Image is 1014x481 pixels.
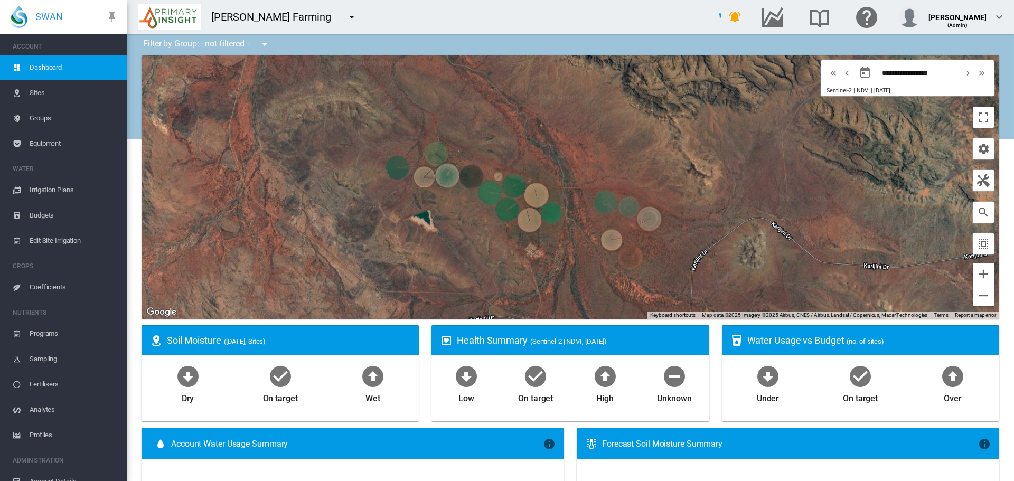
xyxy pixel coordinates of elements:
[258,38,271,51] md-icon: icon-menu-down
[973,285,994,306] button: Zoom out
[944,389,962,404] div: Over
[30,397,118,422] span: Analytes
[848,363,873,389] md-icon: icon-checkbox-marked-circle
[458,389,474,404] div: Low
[730,334,743,347] md-icon: icon-cup-water
[725,6,746,27] button: icon-bell-ring
[977,238,990,250] md-icon: icon-select-all
[657,389,691,404] div: Unknown
[35,10,63,23] span: SWAN
[268,363,293,389] md-icon: icon-checkbox-marked-circle
[976,67,988,79] md-icon: icon-chevron-double-right
[175,363,201,389] md-icon: icon-arrow-down-bold-circle
[13,38,118,55] span: ACCOUNT
[530,337,607,345] span: (Sentinel-2 | NDVI, [DATE])
[30,346,118,372] span: Sampling
[154,438,167,450] md-icon: icon-water
[365,389,380,404] div: Wet
[254,34,275,55] button: icon-menu-down
[855,62,876,83] button: md-calendar
[602,438,978,450] div: Forecast Soil Moisture Summary
[973,202,994,223] button: icon-magnify
[973,263,994,285] button: Zoom in
[934,312,949,318] a: Terms
[940,363,965,389] md-icon: icon-arrow-up-bold-circle
[955,312,996,318] a: Report a map error
[360,363,386,389] md-icon: icon-arrow-up-bold-circle
[807,11,832,23] md-icon: Search the knowledge base
[840,67,854,79] button: icon-chevron-left
[843,389,878,404] div: On target
[543,438,556,450] md-icon: icon-information
[593,363,618,389] md-icon: icon-arrow-up-bold-circle
[760,11,785,23] md-icon: Go to the Data Hub
[171,438,543,450] span: Account Water Usage Summary
[729,11,741,23] md-icon: icon-bell-ring
[263,389,298,404] div: On target
[440,334,453,347] md-icon: icon-heart-box-outline
[30,80,118,106] span: Sites
[841,67,853,79] md-icon: icon-chevron-left
[523,363,548,389] md-icon: icon-checkbox-marked-circle
[341,6,362,27] button: icon-menu-down
[962,67,974,79] md-icon: icon-chevron-right
[993,11,1006,23] md-icon: icon-chevron-down
[977,206,990,219] md-icon: icon-magnify
[827,87,869,94] span: Sentinel-2 | NDVI
[702,312,927,318] span: Map data ©2025 Imagery ©2025 Airbus, CNES / Airbus, Landsat / Copernicus, Maxar Technologies
[30,422,118,448] span: Profiles
[947,22,968,28] span: (Admin)
[827,67,840,79] button: icon-chevron-double-left
[224,337,266,345] span: ([DATE], Sites)
[30,55,118,80] span: Dashboard
[30,106,118,131] span: Groups
[182,389,194,404] div: Dry
[975,67,989,79] button: icon-chevron-double-right
[454,363,479,389] md-icon: icon-arrow-down-bold-circle
[828,67,839,79] md-icon: icon-chevron-double-left
[150,334,163,347] md-icon: icon-map-marker-radius
[662,363,687,389] md-icon: icon-minus-circle
[30,275,118,300] span: Coefficients
[585,438,598,450] md-icon: icon-thermometer-lines
[144,305,179,319] img: Google
[961,67,975,79] button: icon-chevron-right
[30,321,118,346] span: Programs
[13,258,118,275] span: CROPS
[973,233,994,254] button: icon-select-all
[747,334,991,347] div: Water Usage vs Budget
[30,372,118,397] span: Fertilisers
[11,6,27,28] img: SWAN-Landscape-Logo-Colour-drop.png
[13,452,118,469] span: ADMINISTRATION
[30,203,118,228] span: Budgets
[871,87,890,94] span: | [DATE]
[457,334,700,347] div: Health Summary
[30,177,118,203] span: Irrigation Plans
[211,10,341,24] div: [PERSON_NAME] Farming
[596,389,614,404] div: High
[973,107,994,128] button: Toggle fullscreen view
[138,4,201,30] img: P9Qypg3231X1QAAAABJRU5ErkJggg==
[13,161,118,177] span: WATER
[757,389,780,404] div: Under
[144,305,179,319] a: Open this area in Google Maps (opens a new window)
[345,11,358,23] md-icon: icon-menu-down
[106,11,118,23] md-icon: icon-pin
[30,228,118,253] span: Edit Site Irrigation
[135,34,278,55] div: Filter by Group: - not filtered -
[854,11,879,23] md-icon: Click here for help
[755,363,781,389] md-icon: icon-arrow-down-bold-circle
[650,312,696,319] button: Keyboard shortcuts
[847,337,884,345] span: (no. of sites)
[30,131,118,156] span: Equipment
[977,143,990,155] md-icon: icon-cog
[13,304,118,321] span: NUTRIENTS
[928,8,987,18] div: [PERSON_NAME]
[167,334,410,347] div: Soil Moisture
[978,438,991,450] md-icon: icon-information
[973,138,994,159] button: icon-cog
[518,389,553,404] div: On target
[899,6,920,27] img: profile.jpg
